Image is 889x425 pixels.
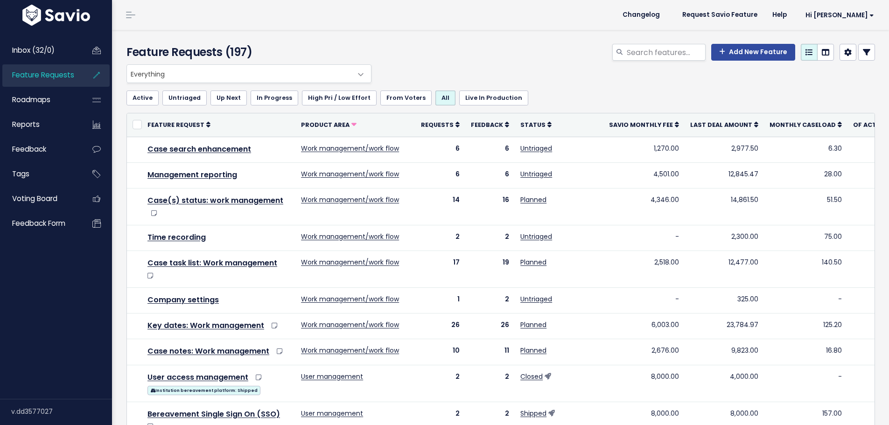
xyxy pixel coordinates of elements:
h4: Feature Requests (197) [126,44,367,61]
a: User management [301,372,363,381]
td: 6.30 [764,137,847,162]
a: Untriaged [520,169,552,179]
td: 325.00 [685,288,764,314]
a: Key dates: Work management [147,320,264,331]
a: Help [765,8,794,22]
span: Feature Requests [12,70,74,80]
a: Last deal amount [690,120,758,129]
span: Feature Request [147,121,204,129]
td: 2,300.00 [685,225,764,251]
a: Bereavement Single Sign On (SSO) [147,409,280,419]
a: Work management/work flow [301,169,399,179]
span: Tags [12,169,29,179]
a: All [435,91,455,105]
td: - [764,288,847,314]
td: 2,977.50 [685,137,764,162]
a: Feature Requests [2,64,77,86]
a: Work management/work flow [301,294,399,304]
a: Management reporting [147,169,237,180]
td: 140.50 [764,251,847,288]
span: Last deal amount [690,121,752,129]
span: Reports [12,119,40,129]
td: 2,518.00 [603,251,685,288]
a: High Pri / Low Effort [302,91,377,105]
a: Product Area [301,120,357,129]
a: Monthly caseload [770,120,842,129]
td: 1,270.00 [603,137,685,162]
td: - [603,288,685,314]
span: Monthly caseload [770,121,836,129]
a: Work management/work flow [301,258,399,267]
td: 28.00 [764,162,847,188]
a: Shipped [520,409,546,418]
td: 125.20 [764,314,847,339]
td: 14,861.50 [685,188,764,225]
span: Status [520,121,546,129]
a: Planned [520,346,546,355]
a: Add New Feature [711,44,795,61]
span: Product Area [301,121,350,129]
td: 2 [415,365,465,402]
a: Planned [520,258,546,267]
a: Untriaged [520,294,552,304]
a: Inbox (32/0) [2,40,77,61]
span: Feedback form [12,218,65,228]
td: 16 [465,188,515,225]
td: 2 [465,365,515,402]
a: Feedback [471,120,509,129]
span: Hi [PERSON_NAME] [805,12,874,19]
a: Hi [PERSON_NAME] [794,8,882,22]
td: 6 [465,137,515,162]
span: Requests [421,121,454,129]
a: Feature Request [147,120,210,129]
a: Work management/work flow [301,320,399,329]
div: v.dd3577027 [11,399,112,424]
td: 6 [465,162,515,188]
td: 2 [415,225,465,251]
a: Up Next [210,91,247,105]
span: Institution bereavement platform: Shipped [147,386,260,395]
td: 12,845.47 [685,162,764,188]
td: 75.00 [764,225,847,251]
td: 2 [465,225,515,251]
span: Roadmaps [12,95,50,105]
span: Inbox (32/0) [12,45,55,55]
a: Voting Board [2,188,77,209]
a: Savio Monthly Fee [609,120,679,129]
td: 16.80 [764,339,847,365]
td: 23,784.97 [685,314,764,339]
a: Untriaged [520,232,552,241]
td: 4,501.00 [603,162,685,188]
td: 6,003.00 [603,314,685,339]
a: Reports [2,114,77,135]
a: Active [126,91,159,105]
td: 26 [465,314,515,339]
span: Voting Board [12,194,57,203]
td: 14 [415,188,465,225]
td: 12,477.00 [685,251,764,288]
span: Savio Monthly Fee [609,121,673,129]
td: 51.50 [764,188,847,225]
td: 4,000.00 [685,365,764,402]
ul: Filter feature requests [126,91,875,105]
a: Feedback [2,139,77,160]
a: Work management/work flow [301,195,399,204]
a: Status [520,120,552,129]
span: Everything [126,64,371,83]
a: Request Savio Feature [675,8,765,22]
a: Case(s) status: work management [147,195,283,206]
td: 6 [415,137,465,162]
a: Case task list: Work management [147,258,277,268]
a: Case search enhancement [147,144,251,154]
a: In Progress [251,91,298,105]
a: Company settings [147,294,219,305]
span: Feedback [12,144,46,154]
td: 6 [415,162,465,188]
span: Feedback [471,121,503,129]
img: logo-white.9d6f32f41409.svg [20,5,92,26]
a: From Voters [380,91,432,105]
a: Untriaged [162,91,207,105]
td: 8,000.00 [603,365,685,402]
td: 10 [415,339,465,365]
a: Roadmaps [2,89,77,111]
